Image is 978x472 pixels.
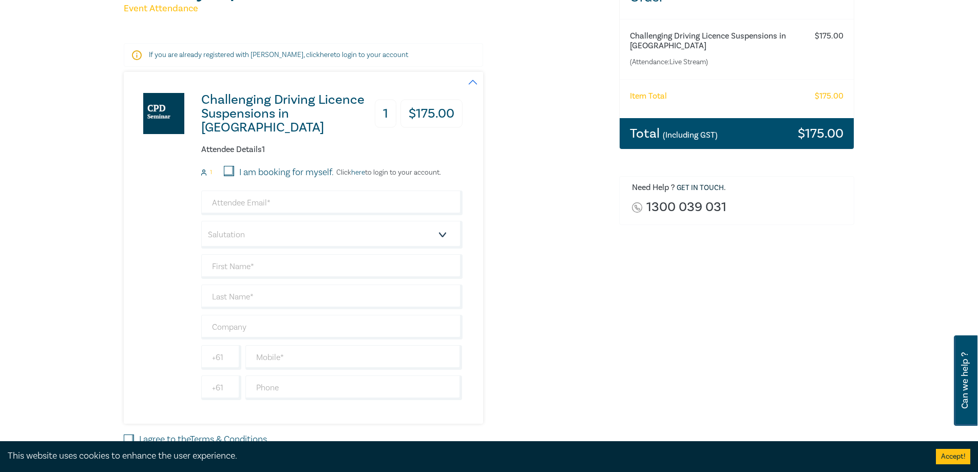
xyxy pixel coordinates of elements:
h3: 1 [375,100,396,128]
a: Get in touch [677,183,724,193]
h6: $ 175.00 [815,91,843,101]
h6: $ 175.00 [815,31,843,41]
h6: Item Total [630,91,667,101]
h3: Total [630,127,718,140]
h6: Need Help ? . [632,183,847,193]
input: Attendee Email* [201,191,463,215]
img: Challenging Driving Licence Suspensions in Victoria [143,93,184,134]
label: I agree to the [139,433,267,446]
h6: Challenging Driving Licence Suspensions in [GEOGRAPHIC_DATA] [630,31,803,51]
h3: Challenging Driving Licence Suspensions in [GEOGRAPHIC_DATA] [201,93,370,135]
button: Accept cookies [936,449,970,464]
h3: $ 175.00 [400,100,463,128]
h6: Attendee Details 1 [201,145,463,155]
input: Last Name* [201,285,463,309]
small: 1 [210,169,212,176]
h3: $ 175.00 [798,127,843,140]
input: Company [201,315,463,339]
span: Can we help ? [960,342,970,420]
div: This website uses cookies to enhance the user experience. [8,449,921,463]
a: here [320,50,334,60]
h5: Event Attendance [124,3,607,15]
a: Terms & Conditions [190,433,267,445]
label: I am booking for myself. [239,166,334,179]
p: Click to login to your account. [334,168,441,177]
input: Phone [245,375,463,400]
small: (Attendance: Live Stream ) [630,57,803,67]
input: +61 [201,375,241,400]
input: Mobile* [245,345,463,370]
a: here [351,168,365,177]
p: If you are already registered with [PERSON_NAME], click to login to your account [149,50,458,60]
a: 1300 039 031 [646,200,726,214]
small: (Including GST) [663,130,718,140]
input: +61 [201,345,241,370]
input: First Name* [201,254,463,279]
